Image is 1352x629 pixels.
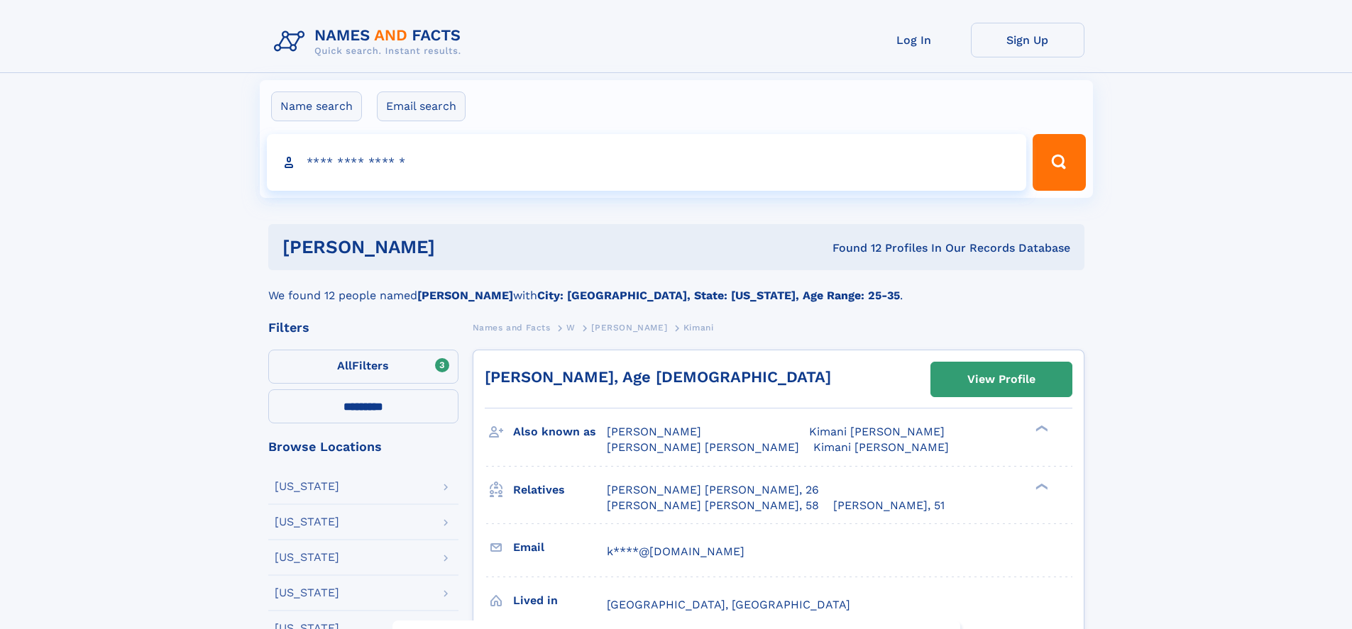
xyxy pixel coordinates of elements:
span: All [337,359,352,372]
label: Filters [268,350,458,384]
b: City: [GEOGRAPHIC_DATA], State: [US_STATE], Age Range: 25-35 [537,289,900,302]
h3: Lived in [513,589,607,613]
h3: Relatives [513,478,607,502]
div: [US_STATE] [275,481,339,492]
div: [US_STATE] [275,552,339,563]
div: ❯ [1032,424,1049,433]
a: [PERSON_NAME], Age [DEMOGRAPHIC_DATA] [485,368,831,386]
a: Names and Facts [473,318,551,336]
h3: Also known as [513,420,607,444]
div: [US_STATE] [275,587,339,599]
a: W [566,318,576,336]
h1: [PERSON_NAME] [282,238,634,256]
button: Search Button [1033,134,1085,191]
b: [PERSON_NAME] [417,289,513,302]
span: [PERSON_NAME] [591,323,667,333]
a: [PERSON_NAME], 51 [833,498,945,513]
span: [PERSON_NAME] [607,425,701,438]
div: We found 12 people named with . [268,270,1084,304]
div: [US_STATE] [275,516,339,528]
h3: Email [513,535,607,560]
a: Sign Up [971,23,1084,57]
a: [PERSON_NAME] [591,318,667,336]
div: Browse Locations [268,440,458,453]
img: Logo Names and Facts [268,23,473,61]
span: Kimani [683,323,714,333]
span: [PERSON_NAME] [PERSON_NAME] [607,440,799,454]
a: Log In [857,23,971,57]
input: search input [267,134,1027,191]
label: Name search [271,91,362,121]
div: Filters [268,321,458,334]
span: W [566,323,576,333]
a: [PERSON_NAME] [PERSON_NAME], 58 [607,498,819,513]
span: [GEOGRAPHIC_DATA], [GEOGRAPHIC_DATA] [607,598,850,611]
a: View Profile [931,362,1072,396]
a: [PERSON_NAME] [PERSON_NAME], 26 [607,482,819,498]
label: Email search [377,91,466,121]
div: View Profile [967,363,1035,396]
span: Kimani [PERSON_NAME] [813,440,949,454]
span: Kimani [PERSON_NAME] [809,425,945,438]
div: ❯ [1032,482,1049,491]
div: Found 12 Profiles In Our Records Database [634,240,1070,256]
